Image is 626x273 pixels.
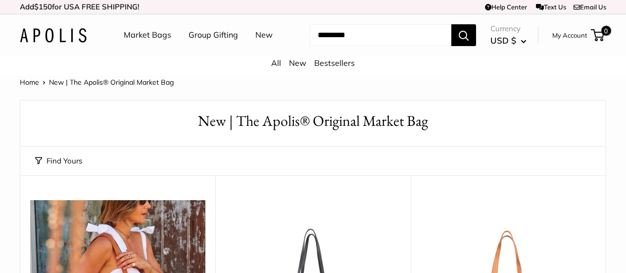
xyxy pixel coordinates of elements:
a: Help Center [485,3,527,11]
input: Search... [310,24,451,46]
button: USD $ [490,33,527,49]
a: Email Us [574,3,606,11]
span: New | The Apolis® Original Market Bag [49,78,174,87]
nav: Breadcrumb [20,76,174,89]
a: Market Bags [124,28,171,43]
a: 0 [592,29,604,41]
a: Text Us [536,3,566,11]
button: Find Yours [35,154,82,168]
span: Currency [490,22,527,36]
a: Bestsellers [314,58,355,68]
button: Search [451,24,476,46]
a: All [271,58,281,68]
a: My Account [552,29,587,41]
a: New [289,58,306,68]
span: 0 [601,26,611,36]
span: USD $ [490,35,516,46]
span: $150 [34,2,52,11]
h1: New | The Apolis® Original Market Bag [35,110,591,132]
a: Home [20,78,39,87]
a: Group Gifting [189,28,238,43]
a: New [255,28,273,43]
img: Apolis [20,28,87,43]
